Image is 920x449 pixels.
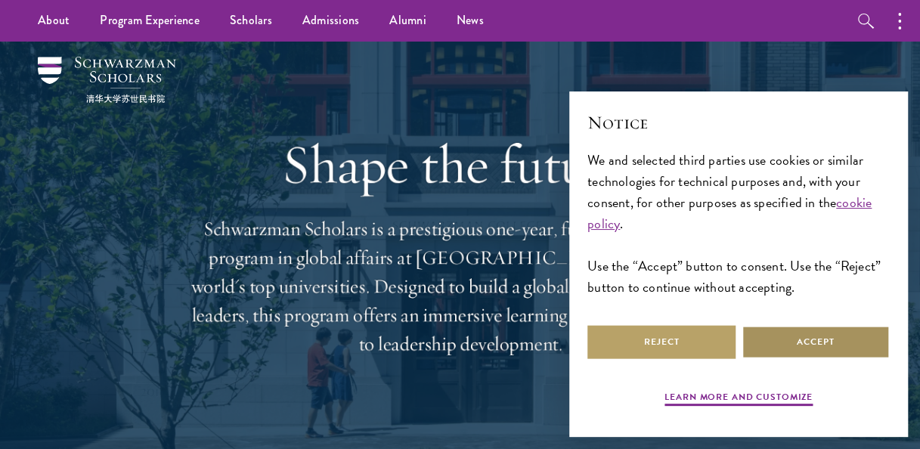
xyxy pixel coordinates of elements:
button: Reject [587,325,736,359]
a: cookie policy [587,192,872,234]
img: Schwarzman Scholars [38,57,176,103]
h2: Notice [587,110,890,135]
p: Schwarzman Scholars is a prestigious one-year, fully funded master’s program in global affairs at... [188,215,733,358]
button: Learn more and customize [664,390,813,408]
h1: Shape the future. [188,132,733,196]
div: We and selected third parties use cookies or similar technologies for technical purposes and, wit... [587,150,890,299]
button: Accept [742,325,890,359]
